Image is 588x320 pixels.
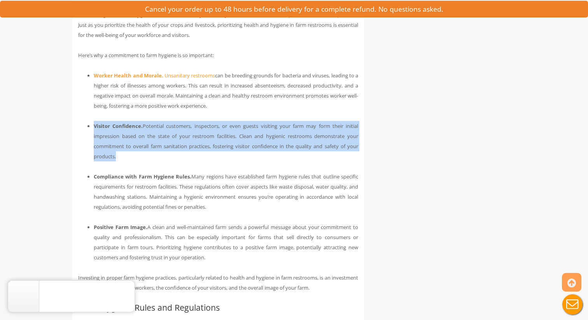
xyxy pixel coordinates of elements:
li: Potential customers, inspectors, or even guests visiting your farm may form their initial impress... [94,121,358,161]
p: Maintaining a clean and hygienic environment is not just a nicety on a farm – it’s a crucial aspe... [78,10,358,40]
p: Investing in proper farm hygiene practices, particularly related to health and hygiene in farm re... [78,273,358,293]
li: can be breeding grounds for bacteria and viruses, leading to a higher risk of illnesses among wor... [94,70,358,111]
a: Unsanitary restrooms [164,72,215,79]
b: Visitor Confidence. [94,122,143,129]
a: Worker Health and Morale. [94,72,163,79]
li: A clean and well-maintained farm sends a powerful message about your commitment to quality and pr... [94,222,358,262]
li: Many regions have established farm hygiene rules that outline specific requirements for restroom ... [94,171,358,212]
b: Positive Farm Image. [94,224,147,231]
button: Live Chat [557,289,588,320]
h2: Farm Hygiene Rules and Regulations [78,303,358,312]
b: Compliance with Farm Hygiene Rules. [94,173,191,180]
p: Here’s why a commitment to farm hygiene is so important: [78,50,358,60]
